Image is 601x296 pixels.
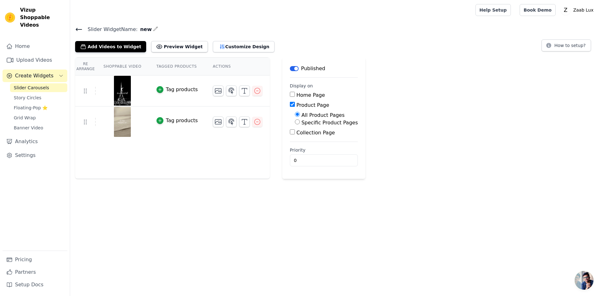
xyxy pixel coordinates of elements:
[10,93,67,102] a: Story Circles
[14,125,43,131] span: Banner Video
[10,123,67,132] a: Banner Video
[166,86,198,93] div: Tag products
[14,105,48,111] span: Floating-Pop ⭐
[290,147,358,153] label: Priority
[301,65,325,72] p: Published
[301,120,358,126] label: Specific Product Pages
[213,86,223,96] button: Change Thumbnail
[75,41,146,52] button: Add Videos to Widget
[20,6,65,29] span: Vizup Shoppable Videos
[213,117,223,127] button: Change Thumbnail
[575,271,593,290] a: Open chat
[542,44,591,50] a: How to setup?
[114,76,131,106] img: reel-preview-zaab-fashion-limited.myshopify.com-3704589291158224234_73281419770.jpeg
[205,58,270,75] th: Actions
[5,13,15,23] img: Vizup
[475,4,511,16] a: Help Setup
[3,149,67,162] a: Settings
[520,4,556,16] a: Book Demo
[3,266,67,278] a: Partners
[3,253,67,266] a: Pricing
[14,95,41,101] span: Story Circles
[166,117,198,124] div: Tag products
[83,26,138,33] span: Slider Widget Name:
[157,86,198,93] button: Tag products
[301,112,345,118] label: All Product Pages
[3,54,67,66] a: Upload Videos
[296,92,325,98] label: Home Page
[571,4,596,16] p: Zaab Lux
[296,102,329,108] label: Product Page
[3,278,67,291] a: Setup Docs
[561,4,596,16] button: Z Zaab Lux
[15,72,54,80] span: Create Widgets
[151,41,208,52] button: Preview Widget
[75,58,96,75] th: Re Arrange
[10,113,67,122] a: Grid Wrap
[296,130,335,136] label: Collection Page
[149,58,205,75] th: Tagged Products
[14,115,36,121] span: Grid Wrap
[114,107,131,137] img: reel-preview-zaab-fashion-limited.myshopify.com-3707692686596308320_73281419770.jpeg
[157,117,198,124] button: Tag products
[3,135,67,148] a: Analytics
[542,39,591,51] button: How to setup?
[290,83,313,89] legend: Display on
[96,58,149,75] th: Shoppable Video
[564,7,568,13] text: Z
[3,40,67,53] a: Home
[3,70,67,82] button: Create Widgets
[10,83,67,92] a: Slider Carousels
[14,85,49,91] span: Slider Carousels
[153,25,158,34] div: Edit Name
[138,26,152,33] span: new
[10,103,67,112] a: Floating-Pop ⭐
[213,41,275,52] button: Customize Design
